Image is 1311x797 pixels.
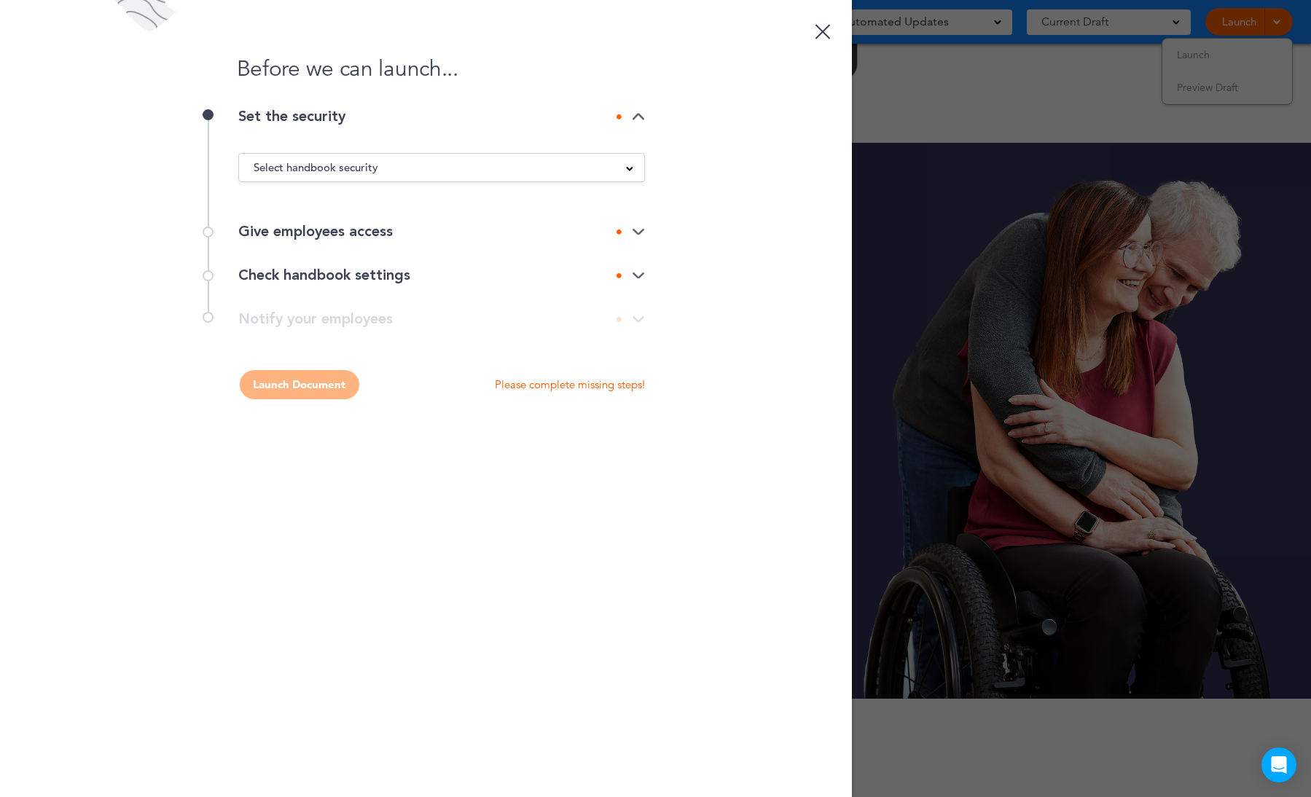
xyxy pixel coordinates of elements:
[632,112,645,122] img: arrow-down@2x.png
[1261,747,1296,782] div: Open Intercom Messenger
[208,58,645,80] h1: Before we can launch...
[632,227,645,237] img: arrow-down@2x.png
[254,157,378,178] span: Select handbook security
[238,268,645,283] div: Check handbook settings
[632,271,645,280] img: arrow-down@2x.png
[495,377,645,392] p: Please complete missing steps!
[238,109,645,124] div: Set the security
[238,224,645,239] div: Give employees access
